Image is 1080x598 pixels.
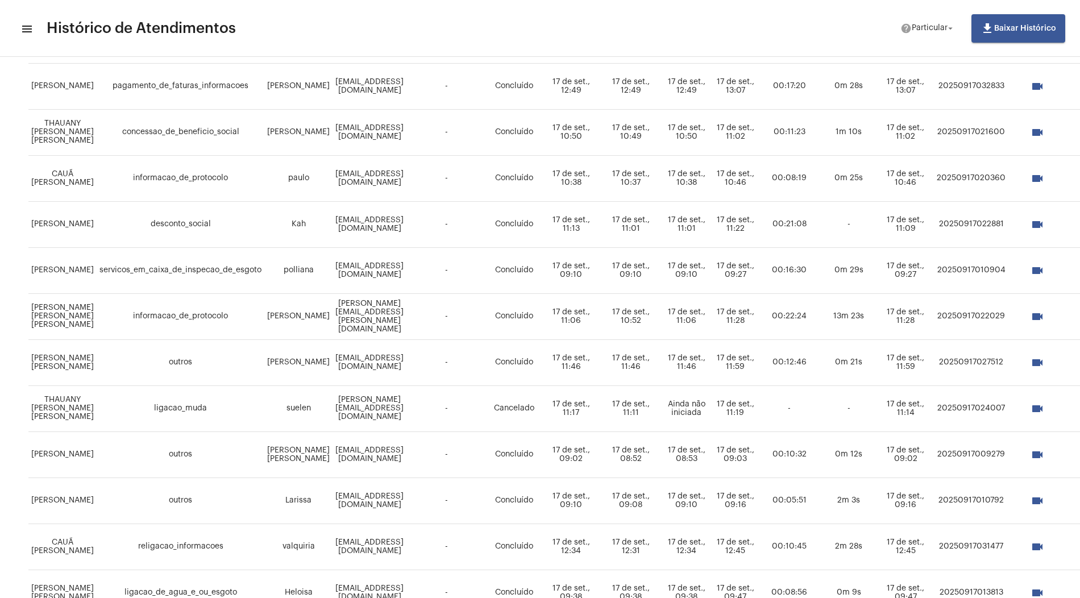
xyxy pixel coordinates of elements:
button: Baixar Histórico [971,14,1065,43]
td: 20250917010792 [934,478,1008,524]
td: [PERSON_NAME] [PERSON_NAME] [PERSON_NAME] [28,294,97,340]
mat-icon: videocam [1031,448,1044,462]
mat-icon: videocam [1031,80,1044,93]
td: 0m 12s [820,432,877,478]
td: [EMAIL_ADDRESS][DOMAIN_NAME] [333,248,406,294]
td: Concluído [487,202,541,248]
td: 20250917031477 [934,524,1008,570]
td: 20250917032833 [934,64,1008,110]
td: 00:08:19 [758,156,820,202]
td: [PERSON_NAME][EMAIL_ADDRESS][DOMAIN_NAME] [333,386,406,432]
td: [PERSON_NAME] [PERSON_NAME] [28,340,97,386]
td: - [406,202,487,248]
td: [EMAIL_ADDRESS][DOMAIN_NAME] [333,110,406,156]
td: [PERSON_NAME] [264,340,333,386]
mat-icon: videocam [1031,356,1044,369]
td: Concluído [487,294,541,340]
td: 20250917021600 [934,110,1008,156]
td: [EMAIL_ADDRESS][DOMAIN_NAME] [333,478,406,524]
td: 17 de set., 08:53 [661,432,712,478]
td: 17 de set., 12:34 [541,524,601,570]
td: [PERSON_NAME] [264,294,333,340]
td: 13m 23s [820,294,877,340]
mat-chip-list: selection [1011,397,1071,420]
td: 20250917022881 [934,202,1008,248]
td: 17 de set., 13:07 [712,64,758,110]
td: 17 de set., 10:38 [661,156,712,202]
td: 00:16:30 [758,248,820,294]
td: 1m 10s [820,110,877,156]
td: 17 de set., 09:16 [877,478,934,524]
td: Concluído [487,248,541,294]
td: 17 de set., 11:28 [877,294,934,340]
span: outros [169,450,192,458]
td: 17 de set., 12:49 [601,64,661,110]
td: Concluído [487,110,541,156]
td: Concluído [487,524,541,570]
td: 0m 29s [820,248,877,294]
td: - [820,386,877,432]
td: 17 de set., 11:28 [712,294,758,340]
mat-icon: file_download [981,22,994,35]
td: 17 de set., 11:01 [661,202,712,248]
span: servicos_em_caixa_de_inspecao_de_esgoto [99,266,261,274]
td: - [406,248,487,294]
mat-chip-list: selection [1011,443,1071,466]
td: 17 de set., 09:10 [661,478,712,524]
td: 17 de set., 10:37 [601,156,661,202]
td: [PERSON_NAME] [28,64,97,110]
td: Concluído [487,64,541,110]
td: Concluído [487,432,541,478]
td: CAUÃ [PERSON_NAME] [28,156,97,202]
td: - [820,202,877,248]
td: Larissa [264,478,333,524]
td: 2m 28s [820,524,877,570]
span: outros [169,496,192,504]
td: 00:21:08 [758,202,820,248]
span: Baixar Histórico [981,24,1056,32]
td: 00:10:32 [758,432,820,478]
mat-icon: videocam [1031,494,1044,508]
td: 17 de set., 11:46 [541,340,601,386]
td: 17 de set., 09:27 [877,248,934,294]
td: Cancelado [487,386,541,432]
td: - [406,294,487,340]
td: - [406,386,487,432]
td: 17 de set., 10:50 [541,110,601,156]
td: 17 de set., 12:34 [661,524,712,570]
td: 17 de set., 10:52 [601,294,661,340]
td: [EMAIL_ADDRESS][DOMAIN_NAME] [333,340,406,386]
td: - [406,156,487,202]
td: 17 de set., 12:45 [712,524,758,570]
td: 17 de set., 11:13 [541,202,601,248]
td: Ainda não iniciada [661,386,712,432]
td: THAUANY [PERSON_NAME] [PERSON_NAME] [28,110,97,156]
mat-icon: videocam [1031,264,1044,277]
td: valquiria [264,524,333,570]
td: - [406,524,487,570]
td: - [406,478,487,524]
span: outros [169,358,192,366]
td: 17 de set., 11:59 [712,340,758,386]
td: Concluído [487,340,541,386]
span: informacao_de_protocolo [133,174,228,182]
td: 20250917010904 [934,248,1008,294]
span: concessao_de_beneficio_social [122,128,239,136]
td: 20250917027512 [934,340,1008,386]
td: [EMAIL_ADDRESS][DOMAIN_NAME] [333,432,406,478]
td: CAUÃ [PERSON_NAME] [28,524,97,570]
td: polliana [264,248,333,294]
span: informacao_de_protocolo [133,312,228,320]
td: 17 de set., 11:14 [877,386,934,432]
td: - [406,64,487,110]
td: 17 de set., 11:59 [877,340,934,386]
td: 00:17:20 [758,64,820,110]
span: Particular [912,24,948,32]
td: 17 de set., 13:07 [877,64,934,110]
td: [EMAIL_ADDRESS][DOMAIN_NAME] [333,156,406,202]
td: 0m 28s [820,64,877,110]
mat-icon: sidenav icon [20,22,32,36]
mat-icon: arrow_drop_down [945,23,956,34]
td: [EMAIL_ADDRESS][DOMAIN_NAME] [333,202,406,248]
mat-icon: videocam [1031,172,1044,185]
